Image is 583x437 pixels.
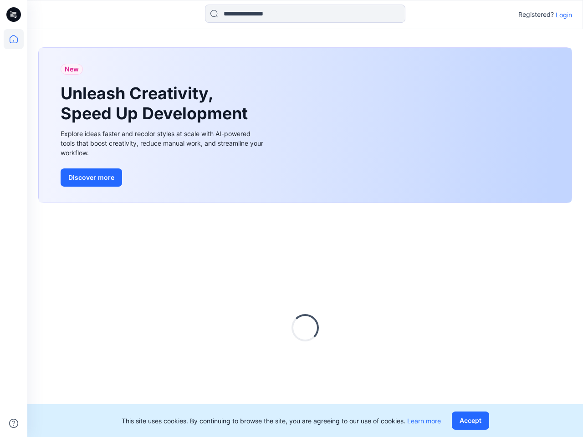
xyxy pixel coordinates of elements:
a: Learn more [407,417,441,425]
span: New [65,64,79,75]
p: Registered? [518,9,554,20]
button: Accept [452,412,489,430]
p: This site uses cookies. By continuing to browse the site, you are agreeing to our use of cookies. [122,416,441,426]
a: Discover more [61,168,266,187]
h1: Unleash Creativity, Speed Up Development [61,84,252,123]
div: Explore ideas faster and recolor styles at scale with AI-powered tools that boost creativity, red... [61,129,266,158]
button: Discover more [61,168,122,187]
p: Login [556,10,572,20]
